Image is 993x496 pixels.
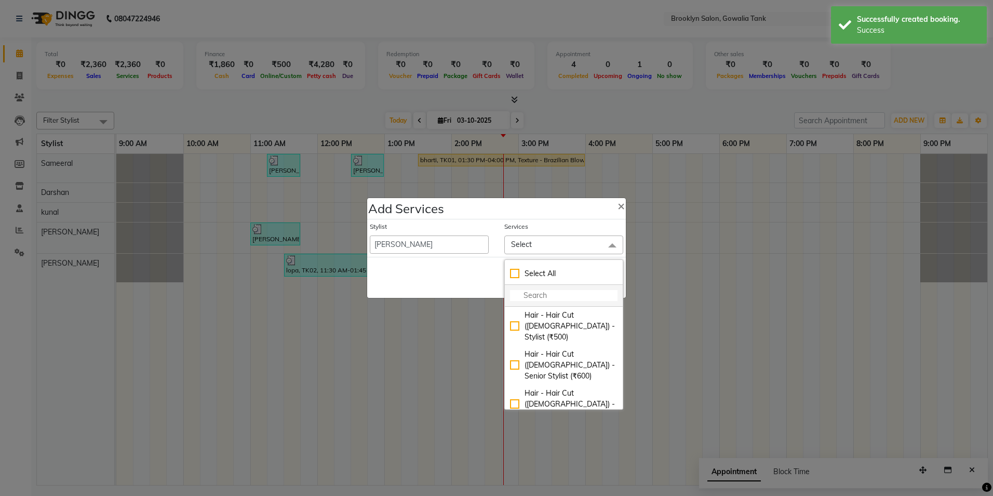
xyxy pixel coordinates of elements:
div: Select All [510,268,618,279]
label: Stylist [370,222,387,231]
label: Services [504,222,528,231]
div: Success [857,25,979,36]
div: Hair - Hair Cut ([DEMOGRAPHIC_DATA]) - Senior Stylist (₹600) [510,349,618,382]
div: Hair - Hair Cut ([DEMOGRAPHIC_DATA]) - Stylist (₹500) [510,310,618,343]
div: Hair - Hair Cut ([DEMOGRAPHIC_DATA]) - Stylist (₹800) [510,388,618,421]
span: × [618,198,625,213]
h4: Add Services [368,199,444,218]
span: Select [511,240,532,249]
div: Successfully created booking. [857,14,979,25]
input: multiselect-search [510,290,618,301]
button: Close [609,191,633,220]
